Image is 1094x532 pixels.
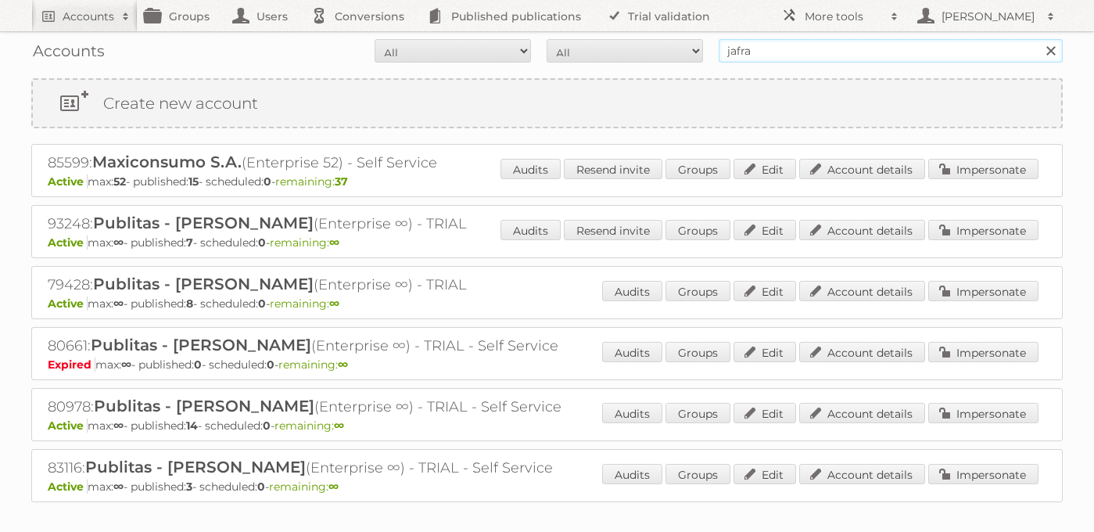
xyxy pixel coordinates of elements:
a: Account details [799,342,925,362]
a: Groups [665,281,730,301]
strong: 0 [264,174,271,189]
h2: 83116: (Enterprise ∞) - TRIAL - Self Service [48,458,595,478]
a: Groups [665,403,730,423]
a: Groups [665,159,730,179]
span: remaining: [269,480,339,494]
strong: 52 [113,174,126,189]
h2: 79428: (Enterprise ∞) - TRIAL [48,275,595,295]
a: Edit [734,342,796,362]
p: max: - published: - scheduled: - [48,419,1046,433]
strong: ∞ [121,358,131,372]
strong: 37 [335,174,348,189]
a: Impersonate [928,220,1038,240]
span: remaining: [274,419,344,433]
a: Resend invite [564,159,662,179]
a: Resend invite [564,220,662,240]
strong: ∞ [328,480,339,494]
a: Edit [734,220,796,240]
a: Audits [500,159,561,179]
span: Publitas - [PERSON_NAME] [93,214,314,232]
h2: [PERSON_NAME] [938,9,1039,24]
strong: 0 [263,419,271,433]
strong: 0 [267,358,274,372]
span: remaining: [270,297,339,311]
p: max: - published: - scheduled: - [48,358,1046,372]
a: Account details [799,159,925,179]
span: Publitas - [PERSON_NAME] [93,275,314,293]
span: Active [48,174,88,189]
strong: ∞ [329,235,339,250]
h2: 85599: (Enterprise 52) - Self Service [48,153,595,173]
strong: 0 [258,297,266,311]
a: Impersonate [928,159,1038,179]
h2: 93248: (Enterprise ∞) - TRIAL [48,214,595,234]
h2: Accounts [63,9,114,24]
strong: ∞ [113,297,124,311]
strong: 14 [186,419,198,433]
span: Active [48,297,88,311]
strong: ∞ [338,358,348,372]
span: Maxiconsumo S.A. [92,153,242,171]
span: Publitas - [PERSON_NAME] [91,336,311,354]
strong: ∞ [334,419,344,433]
span: remaining: [270,235,339,250]
h2: 80661: (Enterprise ∞) - TRIAL - Self Service [48,336,595,356]
strong: 7 [186,235,193,250]
span: Expired [48,358,95,372]
span: remaining: [278,358,348,372]
h2: More tools [805,9,883,24]
a: Account details [799,281,925,301]
strong: 8 [186,297,193,311]
strong: 15 [188,174,199,189]
a: Impersonate [928,342,1038,362]
p: max: - published: - scheduled: - [48,235,1046,250]
a: Account details [799,464,925,484]
strong: 3 [186,480,192,494]
strong: 0 [258,235,266,250]
a: Create new account [33,80,1061,127]
a: Impersonate [928,281,1038,301]
h2: 80978: (Enterprise ∞) - TRIAL - Self Service [48,397,595,417]
span: remaining: [275,174,348,189]
a: Edit [734,281,796,301]
a: Account details [799,403,925,423]
a: Audits [602,403,662,423]
span: Active [48,235,88,250]
p: max: - published: - scheduled: - [48,297,1046,311]
strong: ∞ [329,297,339,311]
a: Impersonate [928,464,1038,484]
span: Active [48,419,88,433]
a: Audits [602,342,662,362]
a: Edit [734,464,796,484]
strong: ∞ [113,480,124,494]
strong: ∞ [113,419,124,433]
strong: 0 [194,358,202,372]
a: Audits [500,220,561,240]
a: Audits [602,281,662,301]
a: Groups [665,220,730,240]
p: max: - published: - scheduled: - [48,480,1046,494]
a: Audits [602,464,662,484]
a: Edit [734,403,796,423]
span: Publitas - [PERSON_NAME] [85,458,306,476]
strong: 0 [257,480,265,494]
a: Groups [665,342,730,362]
a: Edit [734,159,796,179]
a: Groups [665,464,730,484]
p: max: - published: - scheduled: - [48,174,1046,189]
a: Account details [799,220,925,240]
span: Active [48,480,88,494]
strong: ∞ [113,235,124,250]
a: Impersonate [928,403,1038,423]
span: Publitas - [PERSON_NAME] [94,397,314,415]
